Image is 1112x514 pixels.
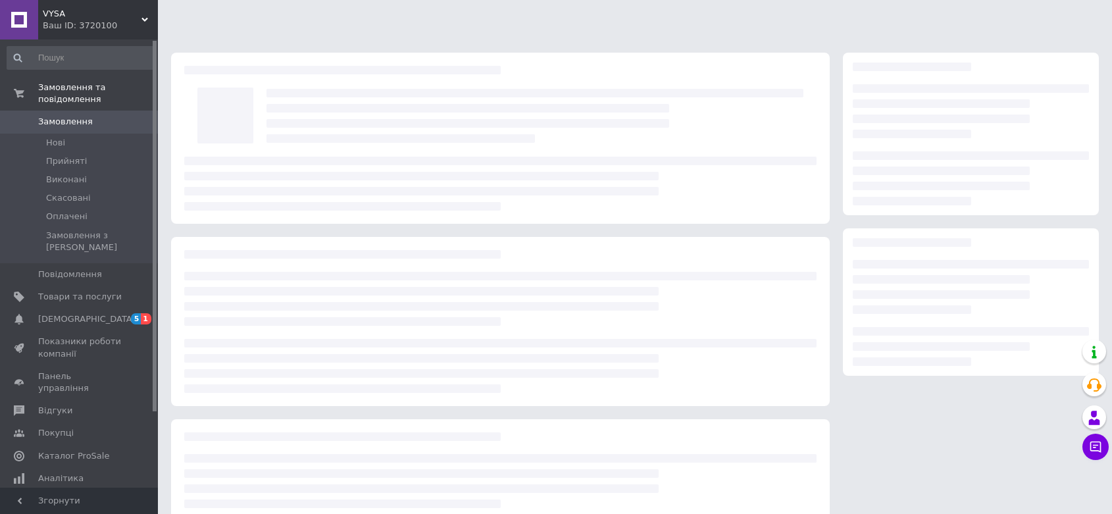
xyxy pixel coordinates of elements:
span: Панель управління [38,371,122,394]
span: Виконані [46,174,87,186]
span: Повідомлення [38,269,102,280]
span: Показники роботи компанії [38,336,122,359]
span: Аналітика [38,473,84,484]
span: Прийняті [46,155,87,167]
span: Оплачені [46,211,88,222]
span: 1 [141,313,151,324]
input: Пошук [7,46,155,70]
span: Відгуки [38,405,72,417]
span: [DEMOGRAPHIC_DATA] [38,313,136,325]
span: Покупці [38,427,74,439]
button: Чат з покупцем [1082,434,1109,460]
span: Каталог ProSale [38,450,109,462]
span: Скасовані [46,192,91,204]
div: Ваш ID: 3720100 [43,20,158,32]
span: Нові [46,137,65,149]
span: VYSA [43,8,141,20]
span: Замовлення та повідомлення [38,82,158,105]
span: Товари та послуги [38,291,122,303]
span: Замовлення [38,116,93,128]
span: 5 [131,313,141,324]
span: Замовлення з [PERSON_NAME] [46,230,153,253]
